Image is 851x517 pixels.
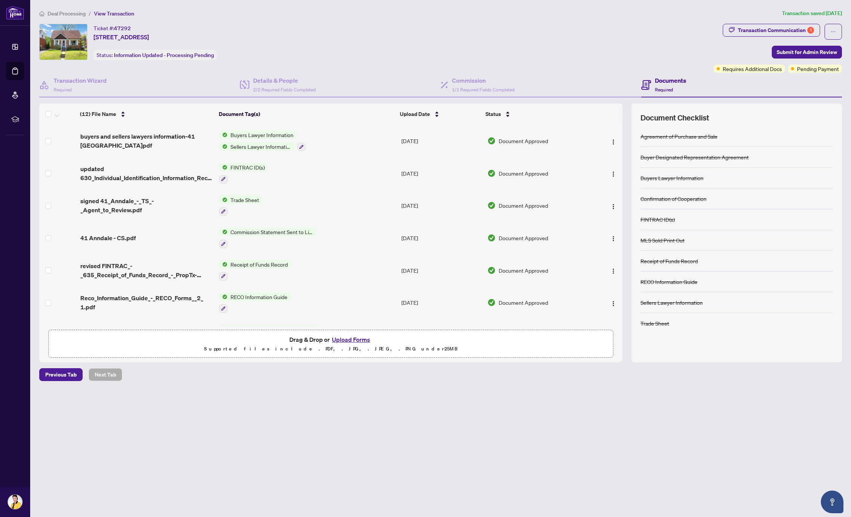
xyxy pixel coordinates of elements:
[219,325,227,333] img: Status Icon
[80,164,214,182] span: updated 630_Individual_Identification_Information_Record_and_ID-41_Anndale.pdf
[641,236,685,244] div: MLS Sold Print Out
[487,201,496,210] img: Document Status
[499,201,548,210] span: Document Approved
[610,301,616,307] img: Logo
[641,113,709,123] span: Document Checklist
[219,131,306,151] button: Status IconBuyers Lawyer InformationStatus IconSellers Lawyer Information
[398,287,484,319] td: [DATE]
[94,10,134,17] span: View Transaction
[54,76,107,85] h4: Transaction Wizard
[400,110,430,118] span: Upload Date
[487,234,496,242] img: Document Status
[48,10,86,17] span: Deal Processing
[641,278,697,286] div: RECO Information Guide
[398,125,484,157] td: [DATE]
[39,368,83,381] button: Previous Tab
[738,24,814,36] div: Transaction Communication
[487,298,496,307] img: Document Status
[398,254,484,287] td: [DATE]
[53,344,608,353] p: Supported files include .PDF, .JPG, .JPEG, .PNG under 25 MB
[227,228,317,236] span: Commission Statement Sent to Listing Brokerage
[89,9,91,18] li: /
[610,204,616,210] img: Logo
[227,325,317,333] span: Buyer Designated Representation Agreement
[80,261,214,279] span: revised FINTRAC_-_635_Receipt_of_Funds_Record_-_PropTx-OREA_3.pdf
[499,298,548,307] span: Document Approved
[219,131,227,139] img: Status Icon
[227,196,262,204] span: Trade Sheet
[80,233,136,242] span: 41 Anndale - CS.pdf
[641,215,675,224] div: FINTRAC ID(s)
[8,495,22,509] img: Profile Icon
[607,264,619,276] button: Logo
[610,236,616,242] img: Logo
[219,325,317,345] button: Status IconBuyer Designated Representation Agreement
[641,132,717,140] div: Agreement of Purchase and Sale
[219,228,227,236] img: Status Icon
[227,142,294,151] span: Sellers Lawyer Information
[452,76,515,85] h4: Commission
[485,110,501,118] span: Status
[641,153,749,161] div: Buyer Designated Representation Agreement
[607,232,619,244] button: Logo
[330,335,372,344] button: Upload Forms
[398,157,484,190] td: [DATE]
[831,29,836,34] span: ellipsis
[94,50,217,60] div: Status:
[114,52,214,59] span: Information Updated - Processing Pending
[54,87,72,93] span: Required
[499,137,548,145] span: Document Approved
[610,139,616,145] img: Logo
[219,142,227,151] img: Status Icon
[499,234,548,242] span: Document Approved
[227,293,290,301] span: RECO Information Guide
[452,87,515,93] span: 1/1 Required Fields Completed
[641,194,707,203] div: Confirmation of Cooperation
[772,46,842,59] button: Submit for Admin Review
[607,135,619,147] button: Logo
[398,190,484,222] td: [DATE]
[39,11,45,16] span: home
[641,319,669,327] div: Trade Sheet
[723,65,782,73] span: Requires Additional Docs
[45,369,77,381] span: Previous Tab
[797,65,839,73] span: Pending Payment
[499,266,548,275] span: Document Approved
[227,163,268,171] span: FINTRAC ID(s)
[219,293,227,301] img: Status Icon
[610,268,616,274] img: Logo
[219,163,227,171] img: Status Icon
[777,46,837,58] span: Submit for Admin Review
[499,169,548,177] span: Document Approved
[219,260,291,281] button: Status IconReceipt of Funds Record
[782,9,842,18] article: Transaction saved [DATE]
[6,6,24,20] img: logo
[227,131,296,139] span: Buyers Lawyer Information
[655,87,673,93] span: Required
[289,335,372,344] span: Drag & Drop or
[398,222,484,254] td: [DATE]
[80,293,214,312] span: Reco_Information_Guide_-_RECO_Forms__2_ 1.pdf
[219,196,227,204] img: Status Icon
[49,330,613,358] span: Drag & Drop orUpload FormsSupported files include .PDF, .JPG, .JPEG, .PNG under25MB
[821,491,843,513] button: Open asap
[641,257,698,265] div: Receipt of Funds Record
[94,24,131,32] div: Ticket #:
[219,260,227,269] img: Status Icon
[89,368,122,381] button: Next Tab
[219,163,268,184] button: Status IconFINTRAC ID(s)
[219,293,290,313] button: Status IconRECO Information Guide
[80,196,214,215] span: signed 41_Anndale_-_TS_-_Agent_to_Review.pdf
[807,27,814,34] div: 1
[40,24,87,60] img: IMG-C12197276_1.jpg
[487,169,496,177] img: Document Status
[398,319,484,351] td: [DATE]
[77,103,216,125] th: (12) File Name
[80,132,214,150] span: buyers and sellers lawyers information-41 [GEOGRAPHIC_DATA]pdf
[397,103,482,125] th: Upload Date
[607,296,619,309] button: Logo
[607,199,619,211] button: Logo
[487,137,496,145] img: Document Status
[487,266,496,275] img: Document Status
[227,260,291,269] span: Receipt of Funds Record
